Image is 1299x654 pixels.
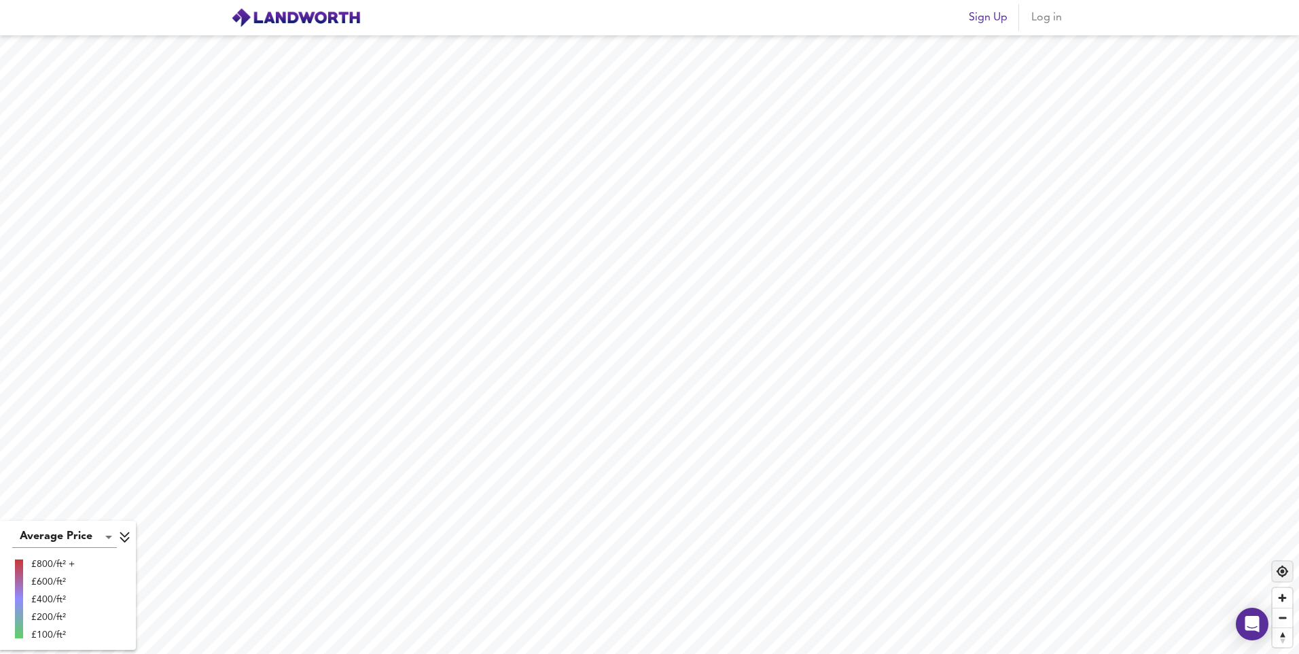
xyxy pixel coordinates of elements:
button: Find my location [1273,562,1292,581]
div: Average Price [12,526,117,548]
span: Log in [1030,8,1063,27]
img: logo [231,7,361,28]
button: Reset bearing to north [1273,627,1292,647]
span: Sign Up [969,8,1008,27]
button: Sign Up [963,4,1013,31]
div: £400/ft² [31,593,75,606]
button: Log in [1025,4,1068,31]
span: Reset bearing to north [1273,628,1292,647]
span: Zoom out [1273,608,1292,627]
div: £800/ft² + [31,557,75,571]
div: £100/ft² [31,628,75,642]
div: Open Intercom Messenger [1236,608,1268,640]
button: Zoom out [1273,608,1292,627]
div: £200/ft² [31,610,75,624]
div: £600/ft² [31,575,75,589]
button: Zoom in [1273,588,1292,608]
